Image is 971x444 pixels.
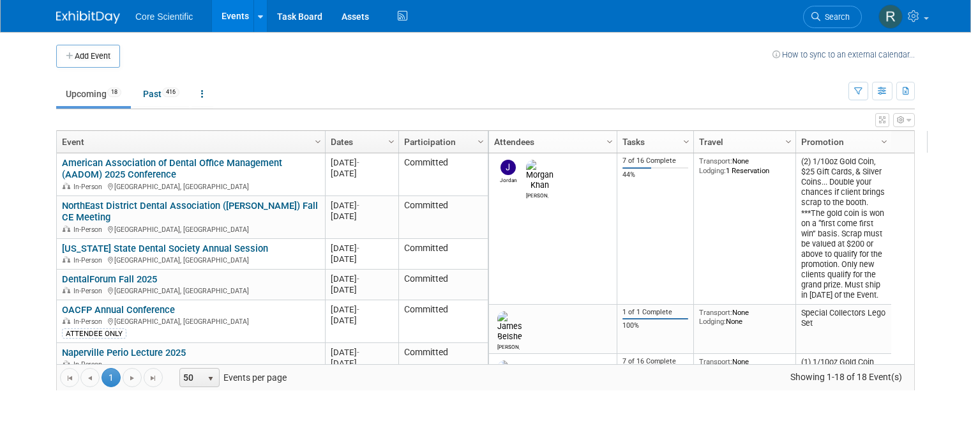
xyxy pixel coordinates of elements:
[357,201,359,210] span: -
[60,368,79,387] a: Go to the first page
[85,373,95,383] span: Go to the previous page
[795,153,891,305] td: (2) 1/10oz Gold Coin, $25 Gift Cards, & Silver Coins... Double your chances if client brings scra...
[497,311,522,342] img: James Belshe
[699,357,791,376] div: None 1 Reservation
[206,374,216,384] span: select
[63,226,70,232] img: In-Person Event
[73,318,106,326] span: In-Person
[779,368,914,386] span: Showing 1-18 of 18 Event(s)
[331,200,393,211] div: [DATE]
[313,137,323,147] span: Column Settings
[80,368,100,387] a: Go to the previous page
[357,274,359,284] span: -
[699,131,787,153] a: Travel
[622,308,689,317] div: 1 of 1 Complete
[331,284,393,295] div: [DATE]
[73,226,106,234] span: In-Person
[501,160,516,175] img: Jordan McCullough
[699,157,732,165] span: Transport:
[331,243,393,254] div: [DATE]
[62,285,319,296] div: [GEOGRAPHIC_DATA], [GEOGRAPHIC_DATA]
[699,317,726,326] span: Lodging:
[63,360,70,367] img: In-Person Event
[73,360,106,369] span: In-Person
[63,287,70,293] img: In-Person Event
[73,183,106,191] span: In-Person
[497,342,520,350] div: James Belshe
[62,181,319,192] div: [GEOGRAPHIC_DATA], [GEOGRAPHIC_DATA]
[497,175,520,183] div: Jordan McCullough
[494,131,608,153] a: Attendees
[526,190,548,199] div: Morgan Khan
[699,157,791,175] div: None 1 Reservation
[331,273,393,284] div: [DATE]
[398,153,488,196] td: Committed
[135,11,193,22] span: Core Scientific
[107,88,121,97] span: 18
[603,131,617,150] a: Column Settings
[62,243,268,254] a: [US_STATE] State Dental Society Annual Session
[62,304,175,316] a: OACFP Annual Conference
[398,239,488,270] td: Committed
[331,254,393,264] div: [DATE]
[127,373,137,383] span: Go to the next page
[62,347,186,358] a: Naperville Perio Lecture 2025
[63,256,70,263] img: In-Person Event
[622,171,689,180] div: 44%
[398,343,488,374] td: Committed
[820,12,850,22] span: Search
[331,347,393,358] div: [DATE]
[64,373,75,383] span: Go to the first page
[357,305,359,314] span: -
[63,183,70,189] img: In-Person Event
[386,137,396,147] span: Column Settings
[622,321,689,330] div: 100%
[699,308,791,326] div: None None
[398,300,488,343] td: Committed
[180,369,202,387] span: 50
[312,131,326,150] a: Column Settings
[73,256,106,264] span: In-Person
[801,131,883,153] a: Promotion
[879,137,889,147] span: Column Settings
[73,287,106,295] span: In-Person
[63,318,70,324] img: In-Person Event
[357,243,359,253] span: -
[62,157,282,181] a: American Association of Dental Office Management (AADOM) 2025 Conference
[62,131,317,153] a: Event
[782,131,796,150] a: Column Settings
[331,304,393,315] div: [DATE]
[699,357,732,366] span: Transport:
[476,137,486,147] span: Column Settings
[62,328,126,339] div: ATTENDEE ONLY
[681,137,691,147] span: Column Settings
[404,131,479,153] a: Participation
[497,360,520,391] img: Dylan Gara
[795,305,891,355] td: Special Collectors Lego Set
[62,316,319,326] div: [GEOGRAPHIC_DATA], [GEOGRAPHIC_DATA]
[62,273,157,285] a: DentalForum Fall 2025
[605,137,615,147] span: Column Settings
[62,224,319,234] div: [GEOGRAPHIC_DATA], [GEOGRAPHIC_DATA]
[56,11,120,24] img: ExhibitDay
[56,82,131,106] a: Upcoming18
[526,160,553,190] img: Morgan Khan
[783,137,794,147] span: Column Settings
[803,6,862,28] a: Search
[699,166,726,175] span: Lodging:
[163,368,299,387] span: Events per page
[102,368,121,387] span: 1
[331,131,390,153] a: Dates
[148,373,158,383] span: Go to the last page
[772,50,915,59] a: How to sync to an external calendar...
[622,357,689,366] div: 7 of 16 Complete
[878,4,903,29] img: Rachel Wolff
[878,131,892,150] a: Column Settings
[474,131,488,150] a: Column Settings
[398,196,488,239] td: Committed
[331,168,393,179] div: [DATE]
[622,157,689,165] div: 7 of 16 Complete
[331,358,393,369] div: [DATE]
[331,211,393,222] div: [DATE]
[622,131,685,153] a: Tasks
